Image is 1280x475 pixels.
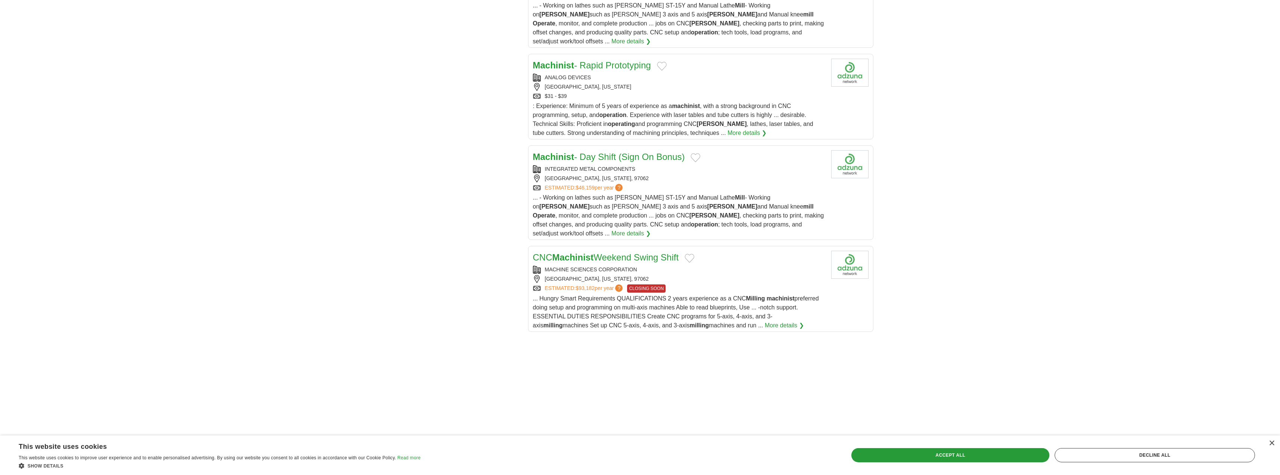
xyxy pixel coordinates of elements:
a: Read more, opens a new window [397,455,420,460]
strong: Machinist [533,60,574,70]
span: Show details [28,463,64,469]
div: Close [1269,441,1274,446]
strong: Mill [735,2,745,9]
span: $93,182 [576,285,595,291]
span: : Experience: Minimum of 5 years of experience as a , with a strong background in CNC programming... [533,103,814,136]
div: INTEGRATED METAL COMPONENTS [533,165,825,173]
span: ? [615,184,623,191]
a: ESTIMATED:$46,159per year? [545,184,624,192]
strong: [PERSON_NAME] [689,20,739,27]
a: ESTIMATED:$93,182per year? [545,284,624,293]
img: Analog Devices logo [831,59,869,87]
strong: Machinist [533,152,574,162]
button: Add to favorite jobs [657,62,667,71]
button: Add to favorite jobs [691,153,700,162]
a: CNCMachinistWeekend Swing Shift [533,252,679,262]
div: MACHINE SCIENCES CORPORATION [533,266,825,274]
div: Accept all [851,448,1049,462]
span: This website uses cookies to improve user experience and to enable personalised advertising. By u... [19,455,396,460]
img: Company logo [831,150,869,178]
strong: [PERSON_NAME] [707,203,757,210]
div: [GEOGRAPHIC_DATA], [US_STATE] [533,83,825,91]
a: More details ❯ [611,229,651,238]
div: [GEOGRAPHIC_DATA], [US_STATE], 97062 [533,275,825,283]
strong: Operate [533,20,555,27]
a: ANALOG DEVICES [545,74,591,80]
div: Show details [19,462,420,469]
div: [GEOGRAPHIC_DATA], [US_STATE], 97062 [533,175,825,182]
strong: milling [543,322,563,329]
span: CLOSING SOON [627,284,666,293]
strong: mill [803,203,814,210]
span: ? [615,284,623,292]
strong: Operate [533,212,555,219]
strong: operating [608,121,635,127]
span: ... - Working on lathes such as [PERSON_NAME] ST-15Y and Manual Lathe - Working on such as [PERSO... [533,194,824,237]
strong: machinist [672,103,700,109]
strong: milling [690,322,709,329]
strong: [PERSON_NAME] [697,121,747,127]
strong: operation [691,29,718,36]
button: Add to favorite jobs [685,254,694,263]
div: Decline all [1055,448,1255,462]
strong: Mill [735,194,745,201]
span: ... Hungry Smart Requirements QUALIFICATIONS 2 years experience as a CNC preferred doing setup an... [533,295,819,329]
a: Machinist- Rapid Prototyping [533,60,651,70]
strong: operation [599,112,626,118]
div: $31 - $39 [533,92,825,100]
strong: [PERSON_NAME] [539,203,589,210]
strong: [PERSON_NAME] [707,11,757,18]
strong: machinist [767,295,795,302]
a: Machinist- Day Shift (Sign On Bonus) [533,152,685,162]
strong: [PERSON_NAME] [689,212,739,219]
a: More details ❯ [728,129,767,138]
span: ... - Working on lathes such as [PERSON_NAME] ST-15Y and Manual Lathe - Working on such as [PERSO... [533,2,824,44]
strong: operation [691,221,718,228]
strong: Milling [746,295,765,302]
div: This website uses cookies [19,440,402,451]
strong: [PERSON_NAME] [539,11,589,18]
a: More details ❯ [765,321,804,330]
img: Company logo [831,251,869,279]
a: More details ❯ [611,37,651,46]
strong: mill [803,11,814,18]
strong: Machinist [552,252,594,262]
span: $46,159 [576,185,595,191]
